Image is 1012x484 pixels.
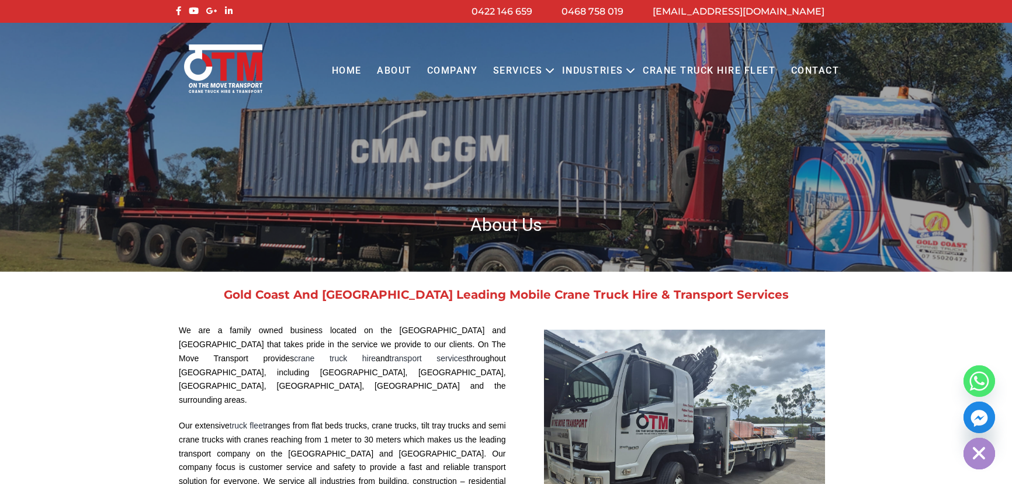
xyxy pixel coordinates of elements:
a: Industries [554,55,631,87]
a: 0468 758 019 [562,6,623,17]
a: Contact [783,55,847,87]
a: 0422 146 659 [472,6,532,17]
a: About [369,55,420,87]
a: Crane Truck Hire Fleet [635,55,783,87]
a: crane truck hire [294,354,376,363]
a: transport services [389,354,466,363]
a: Gold Coast And [GEOGRAPHIC_DATA] Leading Mobile Crane Truck Hire & Transport Services [224,288,789,302]
img: Otmtransport [182,43,265,94]
a: truck fleet [230,421,265,430]
a: Home [324,55,369,87]
a: Whatsapp [964,365,995,397]
h1: About Us [173,213,839,236]
a: Services [486,55,550,87]
a: Facebook_Messenger [964,402,995,433]
a: [EMAIL_ADDRESS][DOMAIN_NAME] [653,6,824,17]
a: COMPANY [420,55,486,87]
p: We are a family owned business located on the [GEOGRAPHIC_DATA] and [GEOGRAPHIC_DATA] that takes ... [179,324,506,407]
